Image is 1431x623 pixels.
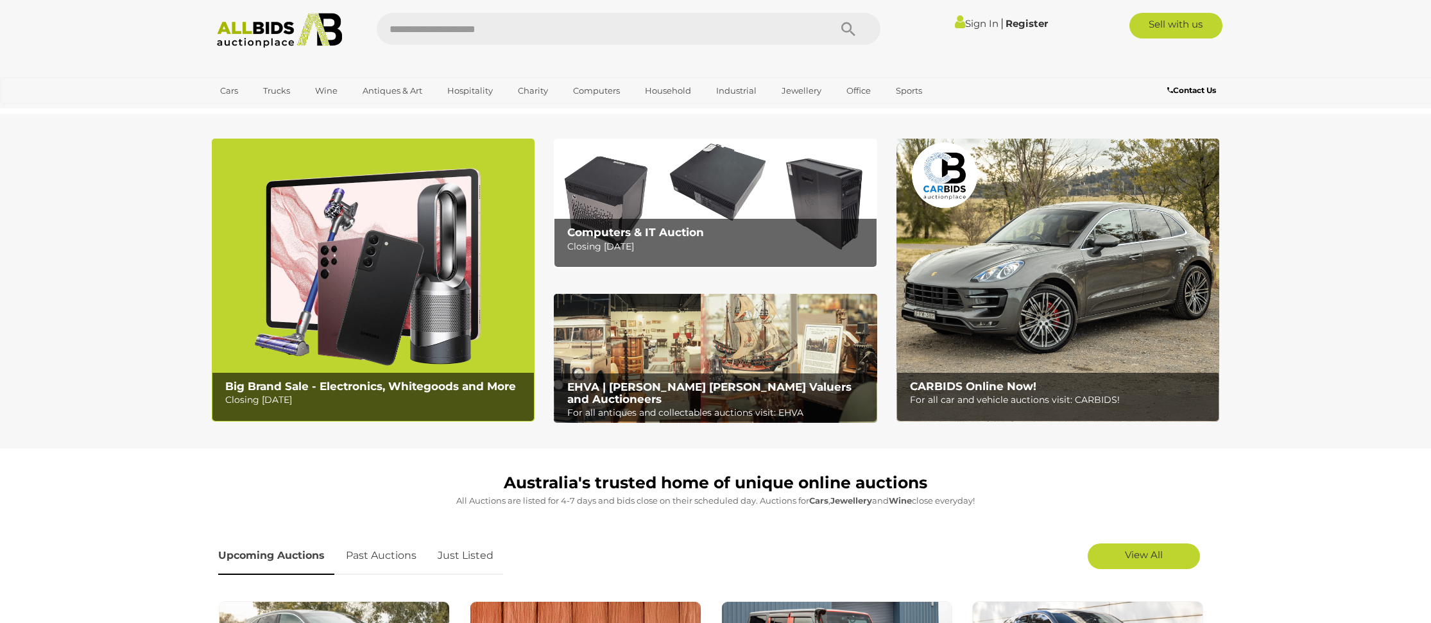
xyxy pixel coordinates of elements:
a: Trucks [255,80,298,101]
img: Allbids.com.au [210,13,349,48]
strong: Wine [889,495,912,506]
p: For all car and vehicle auctions visit: CARBIDS! [910,392,1212,408]
b: EHVA | [PERSON_NAME] [PERSON_NAME] Valuers and Auctioneers [567,380,852,405]
a: Register [1006,17,1048,30]
p: Closing [DATE] [225,392,527,408]
b: Contact Us [1167,85,1216,95]
a: Cars [212,80,246,101]
a: Sell with us [1129,13,1222,38]
a: Office [838,80,879,101]
a: Household [637,80,699,101]
b: CARBIDS Online Now! [910,380,1036,393]
a: Computers [565,80,628,101]
a: Sign In [955,17,998,30]
strong: Cars [809,495,828,506]
h1: Australia's trusted home of unique online auctions [218,474,1213,492]
img: EHVA | Evans Hastings Valuers and Auctioneers [554,294,877,423]
a: Jewellery [773,80,830,101]
p: All Auctions are listed for 4-7 days and bids close on their scheduled day. Auctions for , and cl... [218,493,1213,508]
a: Industrial [708,80,765,101]
img: Big Brand Sale - Electronics, Whitegoods and More [212,139,535,422]
a: Past Auctions [336,537,426,575]
span: | [1000,16,1004,30]
b: Computers & IT Auction [567,226,704,239]
a: Just Listed [428,537,503,575]
span: View All [1125,549,1163,561]
a: Antiques & Art [354,80,431,101]
a: [GEOGRAPHIC_DATA] [212,101,320,123]
a: View All [1088,543,1200,569]
img: Computers & IT Auction [554,139,877,268]
a: CARBIDS Online Now! CARBIDS Online Now! For all car and vehicle auctions visit: CARBIDS! [896,139,1219,422]
a: Sports [887,80,930,101]
img: CARBIDS Online Now! [896,139,1219,422]
a: Hospitality [439,80,501,101]
b: Big Brand Sale - Electronics, Whitegoods and More [225,380,516,393]
button: Search [816,13,880,45]
p: Closing [DATE] [567,239,870,255]
p: For all antiques and collectables auctions visit: EHVA [567,405,870,421]
a: Upcoming Auctions [218,537,334,575]
a: EHVA | Evans Hastings Valuers and Auctioneers EHVA | [PERSON_NAME] [PERSON_NAME] Valuers and Auct... [554,294,877,423]
a: Contact Us [1167,83,1219,98]
a: Charity [510,80,556,101]
a: Big Brand Sale - Electronics, Whitegoods and More Big Brand Sale - Electronics, Whitegoods and Mo... [212,139,535,422]
strong: Jewellery [830,495,872,506]
a: Computers & IT Auction Computers & IT Auction Closing [DATE] [554,139,877,268]
a: Wine [307,80,346,101]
